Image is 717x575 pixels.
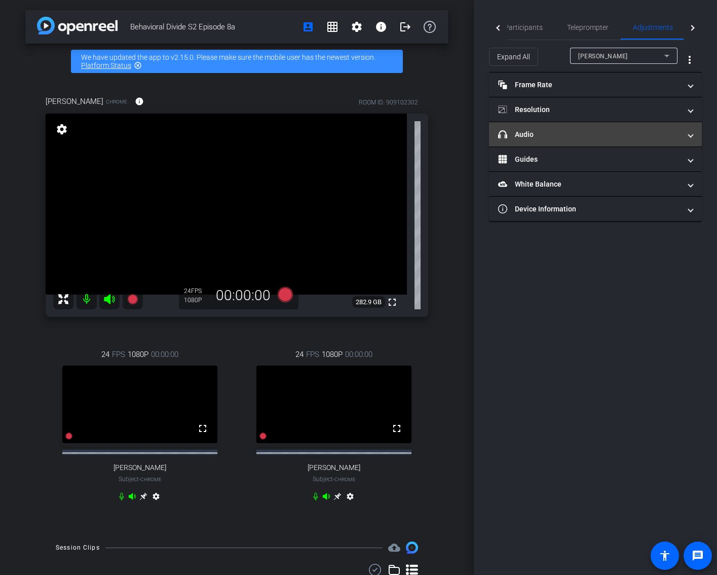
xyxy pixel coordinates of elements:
span: [PERSON_NAME] [46,96,103,107]
img: app-logo [37,17,118,34]
mat-panel-title: Device Information [498,204,681,214]
div: ROOM ID: 909102302 [359,98,418,107]
span: Expand All [497,47,530,66]
span: Behavioral Divide S2 Episode 8a [130,17,296,37]
span: FPS [112,349,125,360]
mat-icon: accessibility [659,550,671,562]
span: 00:00:00 [151,349,178,360]
mat-expansion-panel-header: Device Information [489,197,702,221]
span: Chrome [106,98,127,105]
button: Expand All [489,48,538,66]
span: Chrome [140,477,162,482]
div: 24 [184,287,209,295]
div: Session Clips [56,543,100,553]
mat-panel-title: Audio [498,129,681,140]
mat-icon: fullscreen [391,422,403,435]
mat-icon: fullscreen [386,296,398,308]
mat-panel-title: White Balance [498,179,681,190]
span: 24 [295,349,304,360]
div: 00:00:00 [209,287,277,304]
mat-icon: settings [344,492,356,505]
span: FPS [306,349,319,360]
img: Session clips [406,542,418,554]
span: 1080P [128,349,148,360]
span: Teleprompter [567,24,609,31]
span: 24 [101,349,109,360]
div: 1080P [184,296,209,304]
span: 1080P [322,349,343,360]
span: [PERSON_NAME] [578,53,628,60]
span: Adjustments [633,24,673,31]
mat-expansion-panel-header: Audio [489,122,702,147]
span: 282.9 GB [352,296,385,308]
mat-icon: cloud_upload [388,542,400,554]
mat-expansion-panel-header: Resolution [489,97,702,122]
mat-panel-title: Guides [498,154,681,165]
mat-icon: info [375,21,387,33]
span: - [333,476,334,483]
span: [PERSON_NAME] [114,463,166,472]
mat-icon: settings [150,492,162,505]
span: Participants [504,24,543,31]
a: Platform Status [81,61,131,69]
button: More Options for Adjustments Panel [677,48,702,72]
span: Chrome [334,477,356,482]
div: We have updated the app to v2.15.0. Please make sure the mobile user has the newest version. [71,50,403,73]
span: - [139,476,140,483]
span: FPS [191,287,202,295]
span: [PERSON_NAME] [308,463,360,472]
mat-expansion-panel-header: White Balance [489,172,702,196]
mat-expansion-panel-header: Guides [489,147,702,171]
mat-panel-title: Resolution [498,104,681,115]
mat-icon: logout [399,21,411,33]
mat-icon: settings [55,123,69,135]
mat-icon: fullscreen [197,422,209,435]
mat-icon: more_vert [684,54,696,66]
mat-icon: settings [351,21,363,33]
mat-icon: info [135,97,144,106]
mat-panel-title: Frame Rate [498,80,681,90]
mat-icon: message [692,550,704,562]
mat-icon: grid_on [326,21,338,33]
span: Subject [119,475,162,484]
mat-expansion-panel-header: Frame Rate [489,73,702,97]
span: 00:00:00 [345,349,372,360]
span: Destinations for your clips [388,542,400,554]
mat-icon: account_box [302,21,314,33]
mat-icon: highlight_off [134,61,142,69]
span: Subject [313,475,356,484]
